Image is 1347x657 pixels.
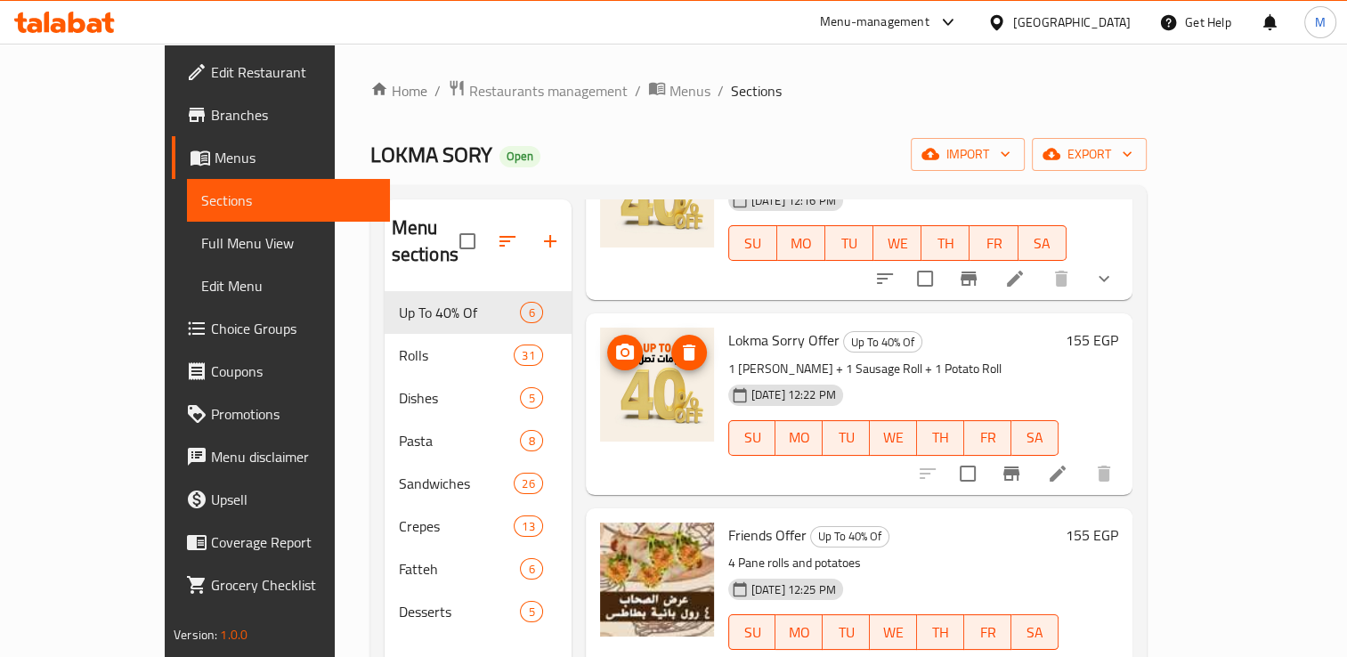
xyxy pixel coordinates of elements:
[1046,143,1132,166] span: export
[873,225,921,261] button: WE
[172,478,390,521] a: Upsell
[211,61,376,83] span: Edit Restaurant
[970,225,1018,261] button: FR
[1315,12,1326,32] span: M
[399,430,521,451] span: Pasta
[810,526,889,547] div: Up To 40% Of
[1026,231,1059,256] span: SA
[521,561,541,578] span: 6
[832,231,866,256] span: TU
[925,143,1010,166] span: import
[1018,425,1051,450] span: SA
[521,390,541,407] span: 5
[1011,614,1059,650] button: SA
[399,515,515,537] span: Crepes
[385,590,572,633] div: Desserts5
[1011,420,1059,456] button: SA
[864,257,906,300] button: sort-choices
[211,403,376,425] span: Promotions
[520,387,542,409] div: items
[924,425,957,450] span: TH
[728,225,777,261] button: SU
[1032,138,1147,171] button: export
[187,179,390,222] a: Sections
[385,377,572,419] div: Dishes5
[220,623,247,646] span: 1.0.0
[399,473,515,494] span: Sandwiches
[187,264,390,307] a: Edit Menu
[515,518,541,535] span: 13
[399,302,521,323] span: Up To 40% Of
[211,318,376,339] span: Choice Groups
[385,291,572,334] div: Up To 40% Of6
[515,347,541,364] span: 31
[486,220,529,263] span: Sort sections
[172,350,390,393] a: Coupons
[728,522,807,548] span: Friends Offer
[811,526,889,547] span: Up To 40% Of
[520,601,542,622] div: items
[990,452,1033,495] button: Branch-specific-item
[823,614,870,650] button: TU
[830,425,863,450] span: TU
[172,51,390,93] a: Edit Restaurant
[1083,257,1125,300] button: show more
[385,462,572,505] div: Sandwiches26
[399,387,521,409] span: Dishes
[211,361,376,382] span: Coupons
[844,332,921,353] span: Up To 40% Of
[385,284,572,640] nav: Menu sections
[921,225,970,261] button: TH
[783,425,816,450] span: MO
[736,620,769,645] span: SU
[1018,620,1051,645] span: SA
[775,420,823,456] button: MO
[211,489,376,510] span: Upsell
[520,558,542,580] div: items
[971,425,1004,450] span: FR
[635,80,641,101] li: /
[906,260,944,297] span: Select to update
[744,192,843,209] span: [DATE] 12:16 PM
[870,420,917,456] button: WE
[370,79,1147,102] nav: breadcrumb
[385,505,572,547] div: Crepes13
[172,564,390,606] a: Grocery Checklist
[521,433,541,450] span: 8
[499,146,540,167] div: Open
[1013,12,1131,32] div: [GEOGRAPHIC_DATA]
[172,435,390,478] a: Menu disclaimer
[947,257,990,300] button: Branch-specific-item
[392,215,459,268] h2: Menu sections
[1018,225,1067,261] button: SA
[1066,523,1118,547] h6: 155 EGP
[775,614,823,650] button: MO
[820,12,929,33] div: Menu-management
[1047,463,1068,484] a: Edit menu item
[172,393,390,435] a: Promotions
[744,386,843,403] span: [DATE] 12:22 PM
[964,420,1011,456] button: FR
[877,425,910,450] span: WE
[870,614,917,650] button: WE
[917,614,964,650] button: TH
[172,136,390,179] a: Menus
[201,275,376,296] span: Edit Menu
[529,220,572,263] button: Add section
[1093,268,1115,289] svg: Show Choices
[728,614,776,650] button: SU
[370,134,492,174] span: LOKMA SORY
[777,225,825,261] button: MO
[1040,257,1083,300] button: delete
[744,581,843,598] span: [DATE] 12:25 PM
[671,335,707,370] button: delete image
[215,147,376,168] span: Menus
[600,523,714,637] img: Friends Offer
[514,515,542,537] div: items
[211,104,376,126] span: Branches
[949,455,986,492] span: Select to update
[1004,268,1026,289] a: Edit menu item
